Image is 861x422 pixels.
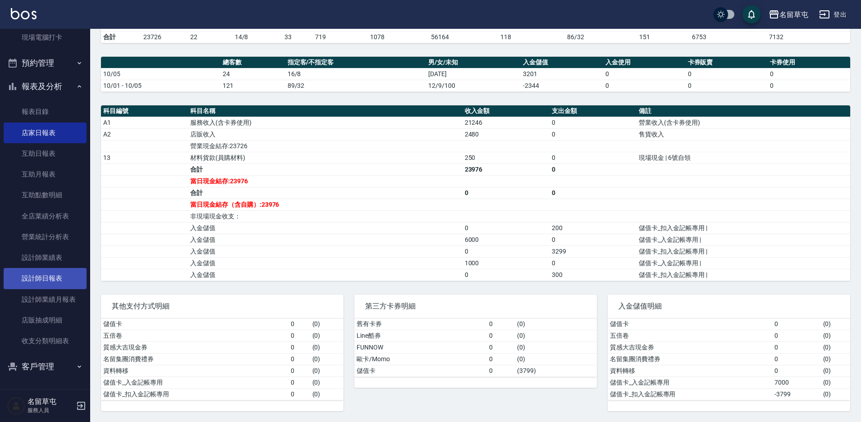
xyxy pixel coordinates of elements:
[637,117,850,128] td: 營業收入(含卡券使用)
[821,341,850,353] td: ( 0 )
[101,330,289,341] td: 五倍卷
[188,175,462,187] td: 當日現金結存:23976
[637,152,850,163] td: 現場現金 | 6號自領
[101,353,289,365] td: 名留集團消費禮券
[4,101,87,122] a: 報表目錄
[772,353,820,365] td: 0
[772,330,820,341] td: 0
[4,247,87,268] a: 設計師業績表
[487,341,515,353] td: 0
[768,68,850,80] td: 0
[220,80,285,91] td: 121
[550,234,637,245] td: 0
[289,365,310,377] td: 0
[4,123,87,143] a: 店家日報表
[220,57,285,68] th: 總客數
[101,318,343,400] table: a dense table
[285,57,426,68] th: 指定客/不指定客
[768,57,850,68] th: 卡券使用
[463,245,550,257] td: 0
[608,318,850,400] table: a dense table
[608,330,772,341] td: 五倍卷
[101,318,289,330] td: 儲值卡
[188,245,462,257] td: 入金儲值
[608,388,772,400] td: 儲值卡_扣入金記帳專用
[4,331,87,351] a: 收支分類明細表
[637,234,850,245] td: 儲值卡_入金記帳專用 |
[354,318,597,377] table: a dense table
[463,222,550,234] td: 0
[772,388,820,400] td: -3799
[608,365,772,377] td: 資料轉移
[463,234,550,245] td: 6000
[365,302,586,311] span: 第三方卡券明細
[27,397,73,406] h5: 名留草屯
[233,31,283,43] td: 14/8
[101,117,188,128] td: A1
[487,365,515,377] td: 0
[310,318,343,330] td: ( 0 )
[603,68,686,80] td: 0
[4,289,87,310] a: 設計師業績月報表
[686,57,768,68] th: 卡券販賣
[354,365,487,377] td: 儲值卡
[821,353,850,365] td: ( 0 )
[4,268,87,289] a: 設計師日報表
[463,117,550,128] td: 21246
[515,353,596,365] td: ( 0 )
[310,341,343,353] td: ( 0 )
[821,388,850,400] td: ( 0 )
[515,318,596,330] td: ( 0 )
[188,128,462,140] td: 店販收入
[188,210,462,222] td: 非現場現金收支：
[767,31,850,43] td: 7132
[4,310,87,331] a: 店販抽成明細
[637,105,850,117] th: 備註
[289,341,310,353] td: 0
[515,365,596,377] td: ( 3799 )
[603,80,686,91] td: 0
[368,31,429,43] td: 1078
[690,31,767,43] td: 6753
[310,365,343,377] td: ( 0 )
[310,388,343,400] td: ( 0 )
[7,397,25,415] img: Person
[779,9,808,20] div: 名留草屯
[637,31,690,43] td: 151
[289,353,310,365] td: 0
[815,6,850,23] button: 登出
[101,68,220,80] td: 10/05
[188,257,462,269] td: 入金儲值
[463,257,550,269] td: 1000
[487,330,515,341] td: 0
[188,234,462,245] td: 入金儲值
[821,330,850,341] td: ( 0 )
[487,353,515,365] td: 0
[285,80,426,91] td: 89/32
[550,257,637,269] td: 0
[463,269,550,281] td: 0
[4,75,87,98] button: 報表及分析
[188,105,462,117] th: 科目名稱
[463,128,550,140] td: 2480
[515,341,596,353] td: ( 0 )
[101,31,141,43] td: 合計
[487,318,515,330] td: 0
[101,105,850,281] table: a dense table
[289,318,310,330] td: 0
[101,388,289,400] td: 儲值卡_扣入金記帳專用
[141,31,188,43] td: 23726
[188,31,233,43] td: 22
[550,117,637,128] td: 0
[4,143,87,164] a: 互助日報表
[637,269,850,281] td: 儲值卡_扣入金記帳專用 |
[463,152,550,163] td: 250
[550,269,637,281] td: 300
[188,187,462,199] td: 合計
[4,27,87,48] a: 現場電腦打卡
[772,318,820,330] td: 0
[101,365,289,377] td: 資料轉移
[220,68,285,80] td: 24
[101,377,289,388] td: 儲值卡_入金記帳專用
[188,152,462,163] td: 材料貨款(員購材料)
